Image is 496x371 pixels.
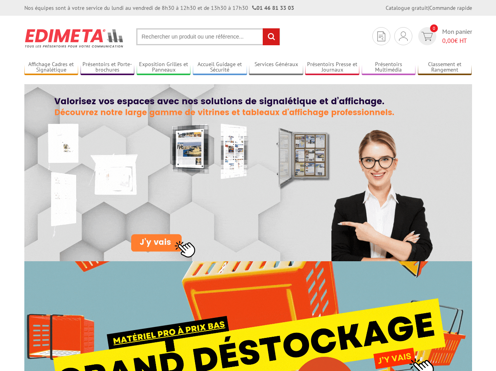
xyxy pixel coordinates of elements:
strong: 01 46 81 33 03 [252,4,294,11]
input: rechercher [263,28,280,45]
a: Présentoirs et Porte-brochures [81,61,135,74]
span: 0,00 [442,37,454,44]
span: 0 [430,24,438,32]
a: Présentoirs Multimédia [362,61,416,74]
span: Mon panier [442,27,472,45]
a: devis rapide 0 Mon panier 0,00€ HT [416,27,472,45]
img: devis rapide [421,32,433,41]
img: devis rapide [377,31,385,41]
a: Accueil Guidage et Sécurité [193,61,247,74]
span: € HT [442,36,472,45]
img: Présentoir, panneau, stand - Edimeta - PLV, affichage, mobilier bureau, entreprise [24,24,124,53]
a: Services Généraux [249,61,303,74]
a: Affichage Cadres et Signalétique [24,61,79,74]
a: Présentoirs Presse et Journaux [305,61,359,74]
a: Commande rapide [429,4,472,11]
img: devis rapide [399,31,408,41]
div: Nos équipes sont à votre service du lundi au vendredi de 8h30 à 12h30 et de 13h30 à 17h30 [24,4,294,12]
a: Catalogue gratuit [386,4,428,11]
a: Classement et Rangement [418,61,472,74]
div: | [386,4,472,12]
a: Exposition Grilles et Panneaux [137,61,191,74]
input: Rechercher un produit ou une référence... [136,28,280,45]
